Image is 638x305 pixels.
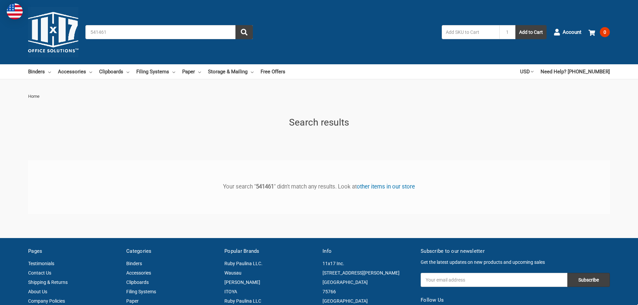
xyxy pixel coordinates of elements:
span: Your search " " didn't match any results. Look at [223,183,415,190]
a: other items in our store [357,183,415,190]
span: Home [28,94,40,99]
a: Storage & Mailing [208,64,254,79]
a: Company Policies [28,298,65,304]
a: [PERSON_NAME] [224,280,260,285]
a: Contact Us [28,270,51,276]
a: 0 [588,23,610,41]
input: Subscribe [567,273,610,287]
a: Paper [182,64,201,79]
button: Add to Cart [515,25,547,39]
p: Get the latest updates on new products and upcoming sales [421,259,610,266]
a: Shipping & Returns [28,280,68,285]
a: Accessories [126,270,151,276]
img: 11x17.com [28,7,78,57]
a: USD [520,64,534,79]
img: duty and tax information for United States [7,3,23,19]
a: About Us [28,289,47,294]
a: Clipboards [126,280,149,285]
input: Add SKU to Cart [442,25,499,39]
a: Accessories [58,64,92,79]
a: Need Help? [PHONE_NUMBER] [541,64,610,79]
h1: Search results [28,116,610,130]
b: 541461 [256,183,274,190]
a: Free Offers [261,64,285,79]
h5: Info [323,247,414,255]
h5: Follow Us [421,296,610,304]
span: Account [563,28,581,36]
h5: Pages [28,247,119,255]
a: Ruby Paulina LLC [224,298,261,304]
a: Clipboards [99,64,129,79]
a: Paper [126,298,139,304]
a: Binders [28,64,51,79]
a: Ruby Paulina LLC. [224,261,263,266]
h5: Subscribe to our newsletter [421,247,610,255]
input: Your email address [421,273,567,287]
a: Wausau [224,270,241,276]
a: Filing Systems [136,64,175,79]
input: Search by keyword, brand or SKU [85,25,253,39]
a: ITOYA [224,289,237,294]
a: Testimonials [28,261,54,266]
h5: Categories [126,247,217,255]
h5: Popular Brands [224,247,315,255]
a: Filing Systems [126,289,156,294]
a: Account [554,23,581,41]
span: 0 [600,27,610,37]
a: Binders [126,261,142,266]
